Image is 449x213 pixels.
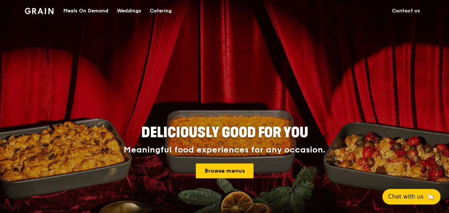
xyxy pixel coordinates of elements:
[388,192,424,201] span: Chat with us
[382,189,441,205] button: Chat with us🦙
[388,0,424,22] a: Contact us
[117,0,141,22] div: Weddings
[150,0,172,22] div: Catering
[426,192,435,201] span: 🦙
[196,163,254,178] a: Browse menus
[113,0,146,22] a: Weddings
[63,0,108,22] div: Meals On Demand
[146,0,176,22] a: Catering
[25,8,53,14] img: Grain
